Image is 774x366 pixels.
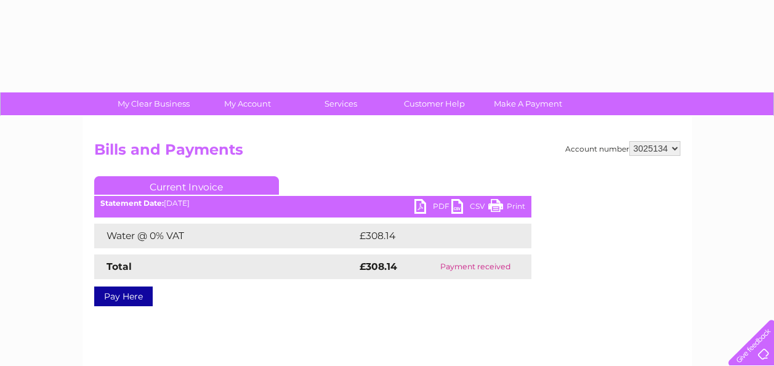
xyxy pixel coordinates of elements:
a: Services [290,92,392,115]
a: Make A Payment [477,92,579,115]
a: Pay Here [94,287,153,306]
a: Current Invoice [94,176,279,195]
a: My Account [196,92,298,115]
a: My Clear Business [103,92,204,115]
a: Customer Help [384,92,485,115]
div: [DATE] [94,199,531,208]
a: PDF [414,199,451,217]
strong: Total [107,261,132,272]
td: Water @ 0% VAT [94,224,357,248]
b: Statement Date: [100,198,164,208]
td: Payment received [420,254,531,279]
div: Account number [565,141,680,156]
a: CSV [451,199,488,217]
td: £308.14 [357,224,509,248]
strong: £308.14 [360,261,397,272]
a: Print [488,199,525,217]
h2: Bills and Payments [94,141,680,165]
